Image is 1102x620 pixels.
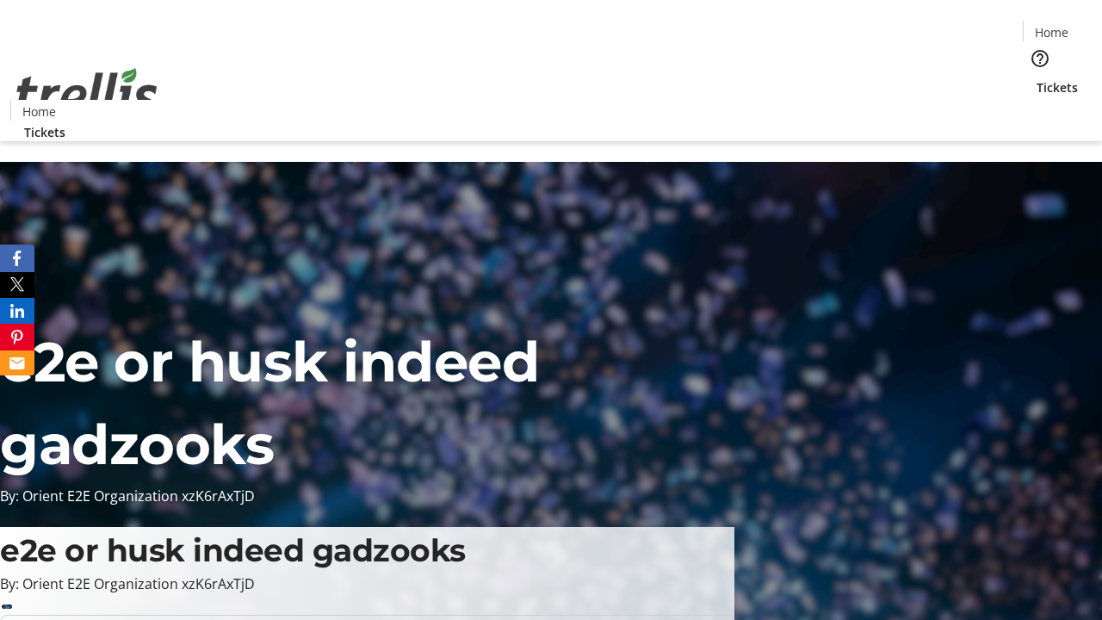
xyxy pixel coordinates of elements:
[11,102,66,121] a: Home
[1023,41,1057,76] button: Help
[1037,78,1078,96] span: Tickets
[1035,23,1068,41] span: Home
[24,123,65,141] span: Tickets
[22,102,56,121] span: Home
[10,123,79,141] a: Tickets
[1023,78,1092,96] a: Tickets
[1023,96,1057,131] button: Cart
[1024,23,1079,41] a: Home
[10,49,164,135] img: Orient E2E Organization xzK6rAxTjD's Logo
